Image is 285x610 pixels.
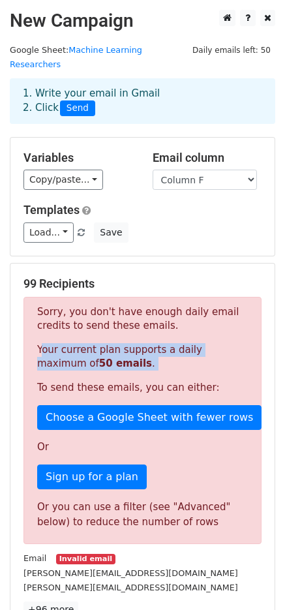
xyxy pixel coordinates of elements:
strong: 50 emails [99,358,152,369]
span: Daily emails left: 50 [188,43,275,57]
a: Copy/paste... [23,170,103,190]
div: Or you can use a filter (see "Advanced" below) to reduce the number of rows [37,500,248,529]
button: Save [94,222,128,243]
a: Choose a Google Sheet with fewer rows [37,405,262,430]
p: To send these emails, you can either: [37,381,248,395]
iframe: Chat Widget [220,547,285,610]
a: Machine Learning Researchers [10,45,142,70]
div: 1. Write your email in Gmail 2. Click [13,86,272,116]
small: Google Sheet: [10,45,142,70]
a: Load... [23,222,74,243]
small: [PERSON_NAME][EMAIL_ADDRESS][DOMAIN_NAME] [23,583,238,592]
small: Invalid email [56,554,115,565]
p: Your current plan supports a daily maximum of . [37,343,248,371]
a: Templates [23,203,80,217]
a: Sign up for a plan [37,465,147,489]
small: Email [23,553,46,563]
a: Daily emails left: 50 [188,45,275,55]
h5: Variables [23,151,133,165]
h5: 99 Recipients [23,277,262,291]
small: [PERSON_NAME][EMAIL_ADDRESS][DOMAIN_NAME] [23,568,238,578]
p: Or [37,440,248,454]
h2: New Campaign [10,10,275,32]
h5: Email column [153,151,262,165]
p: Sorry, you don't have enough daily email credits to send these emails. [37,305,248,333]
span: Send [60,100,95,116]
